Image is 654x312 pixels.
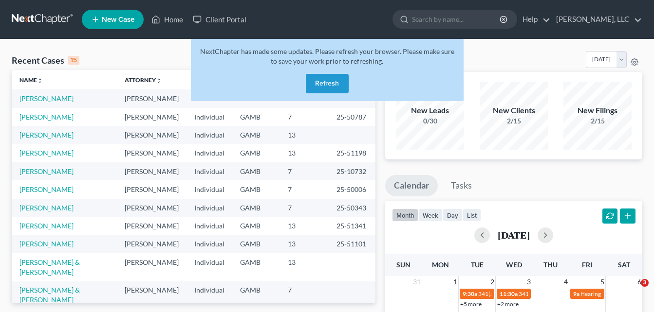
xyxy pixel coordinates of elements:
[187,281,232,309] td: Individual
[232,180,280,198] td: GAMB
[442,175,481,196] a: Tasks
[19,222,74,230] a: [PERSON_NAME]
[117,162,187,180] td: [PERSON_NAME]
[280,180,329,198] td: 7
[641,279,649,287] span: 3
[329,235,375,253] td: 25-51101
[412,10,501,28] input: Search by name...
[232,199,280,217] td: GAMB
[68,56,79,65] div: 15
[12,54,79,66] div: Recent Cases
[563,105,632,116] div: New Filings
[19,204,74,212] a: [PERSON_NAME]
[329,217,375,235] td: 25-51341
[599,276,605,288] span: 5
[543,260,558,269] span: Thu
[280,235,329,253] td: 13
[412,276,422,288] span: 31
[280,144,329,162] td: 13
[460,300,482,308] a: +5 more
[463,290,477,297] span: 9:30a
[187,126,232,144] td: Individual
[452,276,458,288] span: 1
[618,260,630,269] span: Sat
[563,276,569,288] span: 4
[19,167,74,175] a: [PERSON_NAME]
[526,276,532,288] span: 3
[396,105,464,116] div: New Leads
[480,105,548,116] div: New Clients
[37,78,43,84] i: unfold_more
[19,94,74,103] a: [PERSON_NAME]
[117,235,187,253] td: [PERSON_NAME]
[232,253,280,281] td: GAMB
[156,78,162,84] i: unfold_more
[117,253,187,281] td: [PERSON_NAME]
[188,11,251,28] a: Client Portal
[187,89,232,107] td: Individual
[187,235,232,253] td: Individual
[329,180,375,198] td: 25-50006
[232,281,280,309] td: GAMB
[636,276,642,288] span: 6
[480,116,548,126] div: 2/15
[280,217,329,235] td: 13
[117,89,187,107] td: [PERSON_NAME]
[463,208,481,222] button: list
[19,76,43,84] a: Nameunfold_more
[329,144,375,162] td: 25-51198
[187,199,232,217] td: Individual
[125,76,162,84] a: Attorneyunfold_more
[187,162,232,180] td: Individual
[306,74,349,93] button: Refresh
[19,258,80,276] a: [PERSON_NAME] & [PERSON_NAME]
[280,126,329,144] td: 13
[19,185,74,193] a: [PERSON_NAME]
[19,149,74,157] a: [PERSON_NAME]
[117,199,187,217] td: [PERSON_NAME]
[117,281,187,309] td: [PERSON_NAME]
[582,260,592,269] span: Fri
[497,300,519,308] a: +2 more
[506,260,522,269] span: Wed
[19,286,80,304] a: [PERSON_NAME] & [PERSON_NAME]
[200,47,454,65] span: NextChapter has made some updates. Please refresh your browser. Please make sure to save your wor...
[518,11,550,28] a: Help
[117,217,187,235] td: [PERSON_NAME]
[117,108,187,126] td: [PERSON_NAME]
[385,175,438,196] a: Calendar
[519,290,613,297] span: 341(a) meeting for [PERSON_NAME]
[392,208,418,222] button: month
[187,144,232,162] td: Individual
[232,144,280,162] td: GAMB
[621,279,644,302] iframe: Intercom live chat
[418,208,443,222] button: week
[117,126,187,144] td: [PERSON_NAME]
[498,230,530,240] h2: [DATE]
[432,260,449,269] span: Mon
[551,11,642,28] a: [PERSON_NAME], LLC
[117,144,187,162] td: [PERSON_NAME]
[19,113,74,121] a: [PERSON_NAME]
[102,16,134,23] span: New Case
[489,276,495,288] span: 2
[232,235,280,253] td: GAMB
[280,199,329,217] td: 7
[396,116,464,126] div: 0/30
[329,162,375,180] td: 25-10732
[232,217,280,235] td: GAMB
[19,131,74,139] a: [PERSON_NAME]
[187,108,232,126] td: Individual
[232,126,280,144] td: GAMB
[19,240,74,248] a: [PERSON_NAME]
[280,281,329,309] td: 7
[329,199,375,217] td: 25-50343
[117,180,187,198] td: [PERSON_NAME]
[500,290,518,297] span: 11:30a
[280,253,329,281] td: 13
[187,180,232,198] td: Individual
[396,260,411,269] span: Sun
[573,290,579,297] span: 9a
[232,162,280,180] td: GAMB
[563,116,632,126] div: 2/15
